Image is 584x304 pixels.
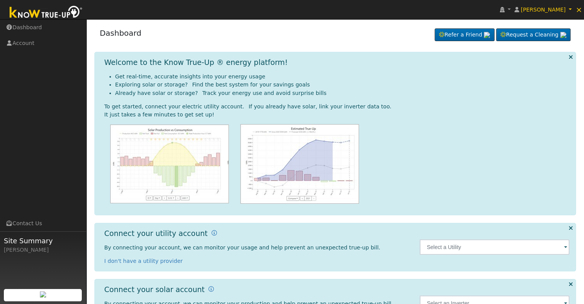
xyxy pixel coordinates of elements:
img: retrieve [560,32,566,38]
img: retrieve [484,32,490,38]
li: Exploring solar or storage? Find the best system for your savings goals [115,81,570,89]
a: Refer a Friend [435,28,495,42]
h1: Connect your utility account [104,229,208,238]
a: Dashboard [100,28,142,38]
div: [PERSON_NAME] [4,246,82,254]
input: Select a Utility [420,239,569,255]
h1: Welcome to the Know True-Up ® energy platform! [104,58,288,67]
span: Site Summary [4,236,82,246]
img: Know True-Up [6,4,86,22]
img: retrieve [40,291,46,297]
li: Already have solar or storage? Track your energy use and avoid surprise bills [115,89,570,97]
li: Get real-time, accurate insights into your energy usage [115,73,570,81]
h1: Connect your solar account [104,285,205,294]
span: By connecting your account, we can monitor your usage and help prevent an unexpected true-up bill. [104,244,381,251]
a: I don't have a utility provider [104,258,183,264]
a: Request a Cleaning [496,28,571,42]
span: [PERSON_NAME] [521,7,566,13]
div: To get started, connect your electric utility account. If you already have solar, link your inver... [104,103,570,111]
span: × [576,5,582,14]
div: It just takes a few minutes to get set up! [104,111,570,119]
